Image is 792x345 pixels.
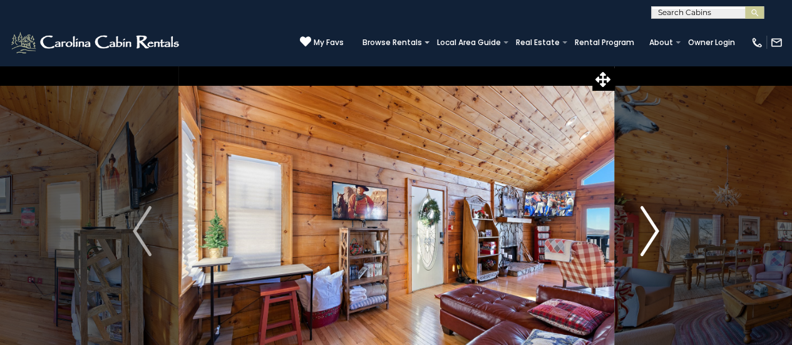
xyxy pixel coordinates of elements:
img: arrow [640,206,659,256]
img: mail-regular-white.png [770,36,783,49]
a: About [643,34,679,51]
img: White-1-2.png [9,30,183,55]
a: Rental Program [568,34,640,51]
span: My Favs [314,37,344,48]
a: Owner Login [682,34,741,51]
img: phone-regular-white.png [751,36,763,49]
a: Real Estate [510,34,566,51]
a: Local Area Guide [431,34,507,51]
img: arrow [133,206,152,256]
a: Browse Rentals [356,34,428,51]
a: My Favs [300,36,344,49]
